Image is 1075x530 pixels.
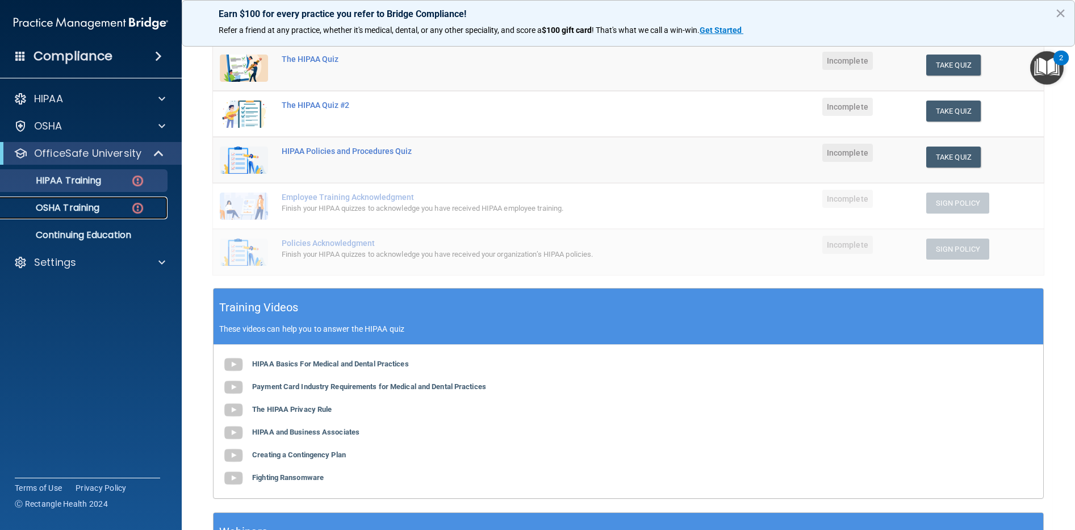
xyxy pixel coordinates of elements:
strong: $100 gift card [542,26,592,35]
b: Fighting Ransomware [252,473,324,482]
span: Refer a friend at any practice, whether it's medical, dental, or any other speciality, and score a [219,26,542,35]
a: Terms of Use [15,482,62,494]
span: ! That's what we call a win-win. [592,26,700,35]
div: HIPAA Policies and Procedures Quiz [282,147,679,156]
button: Open Resource Center, 2 new notifications [1030,51,1064,85]
img: gray_youtube_icon.38fcd6cc.png [222,422,245,444]
strong: Get Started [700,26,742,35]
b: Payment Card Industry Requirements for Medical and Dental Practices [252,382,486,391]
img: danger-circle.6113f641.png [131,201,145,215]
button: Close [1055,4,1066,22]
div: Finish your HIPAA quizzes to acknowledge you have received your organization’s HIPAA policies. [282,248,679,261]
p: OSHA Training [7,202,99,214]
img: PMB logo [14,12,168,35]
img: gray_youtube_icon.38fcd6cc.png [222,444,245,467]
button: Sign Policy [926,239,989,260]
img: gray_youtube_icon.38fcd6cc.png [222,467,245,490]
button: Take Quiz [926,55,981,76]
span: Ⓒ Rectangle Health 2024 [15,498,108,510]
button: Take Quiz [926,101,981,122]
p: Earn $100 for every practice you refer to Bridge Compliance! [219,9,1038,19]
a: Settings [14,256,165,269]
div: Employee Training Acknowledgment [282,193,679,202]
a: Privacy Policy [76,482,127,494]
p: Settings [34,256,76,269]
a: HIPAA [14,92,165,106]
span: Incomplete [822,52,873,70]
b: HIPAA Basics For Medical and Dental Practices [252,360,409,368]
p: These videos can help you to answer the HIPAA quiz [219,324,1038,333]
span: Incomplete [822,236,873,254]
b: HIPAA and Business Associates [252,428,359,436]
b: The HIPAA Privacy Rule [252,405,332,414]
div: 2 [1059,58,1063,73]
h4: Compliance [34,48,112,64]
div: The HIPAA Quiz [282,55,679,64]
span: Incomplete [822,190,873,208]
a: OfficeSafe University [14,147,165,160]
p: HIPAA [34,92,63,106]
img: gray_youtube_icon.38fcd6cc.png [222,399,245,422]
button: Sign Policy [926,193,989,214]
p: Continuing Education [7,229,162,241]
p: OfficeSafe University [34,147,141,160]
span: Incomplete [822,144,873,162]
div: Finish your HIPAA quizzes to acknowledge you have received HIPAA employee training. [282,202,679,215]
h5: Training Videos [219,298,299,318]
span: Incomplete [822,98,873,116]
a: Get Started [700,26,743,35]
p: HIPAA Training [7,175,101,186]
p: OSHA [34,119,62,133]
div: The HIPAA Quiz #2 [282,101,679,110]
img: gray_youtube_icon.38fcd6cc.png [222,376,245,399]
img: gray_youtube_icon.38fcd6cc.png [222,353,245,376]
div: Policies Acknowledgment [282,239,679,248]
b: Creating a Contingency Plan [252,450,346,459]
button: Take Quiz [926,147,981,168]
a: OSHA [14,119,165,133]
img: danger-circle.6113f641.png [131,174,145,188]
